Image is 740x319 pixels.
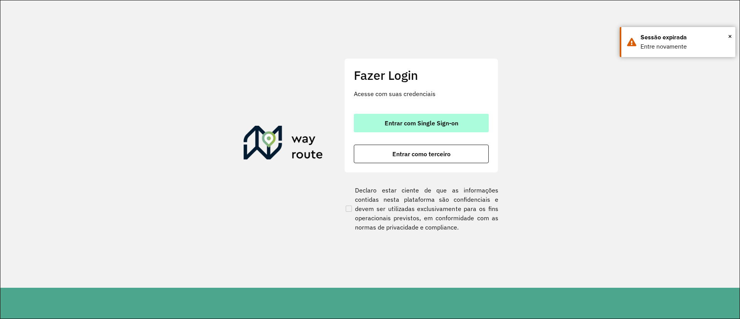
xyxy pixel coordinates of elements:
[354,68,489,83] h2: Fazer Login
[392,151,451,157] span: Entrar como terceiro
[641,42,730,51] div: Entre novamente
[728,30,732,42] button: Close
[244,126,323,163] img: Roteirizador AmbevTech
[354,145,489,163] button: button
[354,114,489,132] button: button
[728,30,732,42] span: ×
[385,120,458,126] span: Entrar com Single Sign-on
[354,89,489,98] p: Acesse com suas credenciais
[641,33,730,42] div: Sessão expirada
[344,186,498,232] label: Declaro estar ciente de que as informações contidas nesta plataforma são confidenciais e devem se...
